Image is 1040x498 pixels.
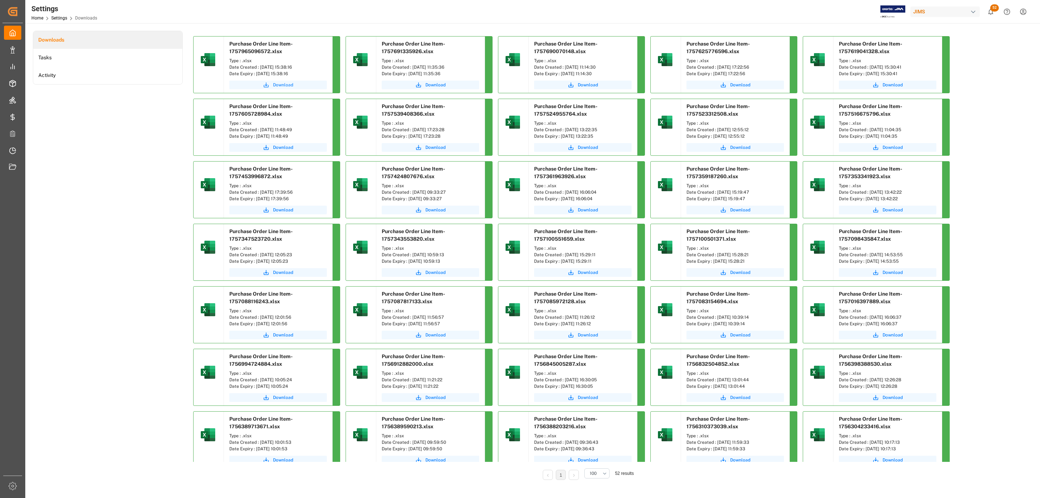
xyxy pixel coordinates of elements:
[33,49,182,66] li: Tasks
[883,457,903,463] span: Download
[686,126,784,133] div: Date Created : [DATE] 12:55:12
[229,183,327,189] div: Type : .xlsx
[686,70,784,77] div: Date Expiry : [DATE] 17:22:56
[839,70,936,77] div: Date Expiry : [DATE] 15:30:41
[229,133,327,139] div: Date Expiry : [DATE] 11:48:49
[229,268,327,277] a: Download
[839,57,936,64] div: Type : .xlsx
[504,176,521,193] img: microsoft-excel-2019--v1.png
[578,207,598,213] span: Download
[382,268,479,277] button: Download
[229,196,327,202] div: Date Expiry : [DATE] 17:39:56
[382,252,479,258] div: Date Created : [DATE] 10:59:13
[534,446,632,452] div: Date Expiry : [DATE] 09:36:43
[686,393,784,402] button: Download
[686,206,784,214] a: Download
[382,196,479,202] div: Date Expiry : [DATE] 09:33:27
[229,143,327,152] button: Download
[839,331,936,339] a: Download
[382,383,479,390] div: Date Expiry : [DATE] 11:21:22
[382,64,479,70] div: Date Created : [DATE] 11:35:36
[730,269,750,276] span: Download
[656,301,674,318] img: microsoft-excel-2019--v1.png
[352,176,369,193] img: microsoft-excel-2019--v1.png
[578,457,598,463] span: Download
[839,126,936,133] div: Date Created : [DATE] 11:04:35
[839,383,936,390] div: Date Expiry : [DATE] 12:26:28
[534,41,598,54] span: Purchase Order Line Item-1757690070148.xlsx
[229,64,327,70] div: Date Created : [DATE] 15:38:16
[730,207,750,213] span: Download
[839,245,936,252] div: Type : .xlsx
[229,81,327,89] a: Download
[686,456,784,464] a: Download
[686,228,750,242] span: Purchase Order Line Item-1757100501371.xlsx
[560,473,562,478] a: 1
[352,113,369,131] img: microsoft-excel-2019--v1.png
[686,433,784,439] div: Type : .xlsx
[686,103,750,117] span: Purchase Order Line Item-1757523312508.xlsx
[229,446,327,452] div: Date Expiry : [DATE] 10:01:53
[382,103,445,117] span: Purchase Order Line Item-1757539408366.xlsx
[382,120,479,126] div: Type : .xlsx
[229,206,327,214] a: Download
[534,120,632,126] div: Type : .xlsx
[883,82,903,88] span: Download
[839,416,902,429] span: Purchase Order Line Item-1756304233416.xlsx
[883,269,903,276] span: Download
[656,176,674,193] img: microsoft-excel-2019--v1.png
[656,113,674,131] img: microsoft-excel-2019--v1.png
[352,239,369,256] img: microsoft-excel-2019--v1.png
[229,308,327,314] div: Type : .xlsx
[199,51,217,68] img: microsoft-excel-2019--v1.png
[382,377,479,383] div: Date Created : [DATE] 11:21:22
[656,426,674,443] img: microsoft-excel-2019--v1.png
[686,439,784,446] div: Date Created : [DATE] 11:59:33
[382,81,479,89] button: Download
[33,66,182,84] li: Activity
[229,353,293,367] span: Purchase Order Line Item-1756994724884.xlsx
[686,291,750,304] span: Purchase Order Line Item-1757083154694.xlsx
[686,245,784,252] div: Type : .xlsx
[534,331,632,339] a: Download
[273,457,293,463] span: Download
[534,314,632,321] div: Date Created : [DATE] 11:26:12
[382,70,479,77] div: Date Expiry : [DATE] 11:35:36
[990,4,999,12] span: 52
[273,394,293,401] span: Download
[839,456,936,464] a: Download
[504,364,521,381] img: microsoft-excel-2019--v1.png
[229,120,327,126] div: Type : .xlsx
[999,4,1015,20] button: Help Center
[352,301,369,318] img: microsoft-excel-2019--v1.png
[273,269,293,276] span: Download
[839,377,936,383] div: Date Created : [DATE] 12:26:28
[31,3,97,14] div: Settings
[686,166,750,179] span: Purchase Order Line Item-1757359187260.xlsx
[504,113,521,131] img: microsoft-excel-2019--v1.png
[686,143,784,152] a: Download
[534,291,598,304] span: Purchase Order Line Item-1757085972128.xlsx
[839,189,936,196] div: Date Created : [DATE] 13:42:22
[839,103,902,117] span: Purchase Order Line Item-1757516675796.xlsx
[686,446,784,452] div: Date Expiry : [DATE] 11:59:33
[229,103,293,117] span: Purchase Order Line Item-1757605728984.xlsx
[809,113,826,131] img: microsoft-excel-2019--v1.png
[686,416,750,429] span: Purchase Order Line Item-1756310373039.xlsx
[382,206,479,214] a: Download
[382,143,479,152] button: Download
[730,457,750,463] span: Download
[382,41,445,54] span: Purchase Order Line Item-1757691335926.xlsx
[382,189,479,196] div: Date Created : [DATE] 09:33:27
[51,16,67,21] a: Settings
[839,64,936,70] div: Date Created : [DATE] 15:30:41
[534,126,632,133] div: Date Created : [DATE] 13:22:35
[382,291,445,304] span: Purchase Order Line Item-1757087817133.xlsx
[534,439,632,446] div: Date Created : [DATE] 09:36:43
[534,81,632,89] a: Download
[578,269,598,276] span: Download
[199,364,217,381] img: microsoft-excel-2019--v1.png
[839,183,936,189] div: Type : .xlsx
[686,81,784,89] button: Download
